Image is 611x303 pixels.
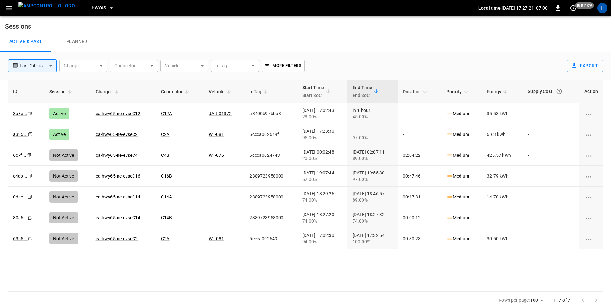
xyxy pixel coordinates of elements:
span: Energy [487,88,509,96]
td: 00:30:23 [398,228,441,249]
td: 2389723958000 [244,187,297,207]
span: Connector [161,88,191,96]
td: 00:17:31 [398,187,441,207]
td: - [482,207,523,228]
div: copy [27,193,33,200]
p: Medium [446,215,469,221]
div: copy [27,131,34,138]
td: 2389723958000 [244,166,297,187]
p: Medium [446,173,469,180]
button: More Filters [262,60,304,72]
td: - [523,187,579,207]
p: Medium [446,131,469,138]
div: 74.00% [302,197,342,203]
a: WT-081 [209,236,224,241]
div: charging session options [584,131,598,138]
div: [DATE] 19:07:44 [302,170,342,182]
span: Charger [96,88,121,96]
span: Duration [403,88,429,96]
button: set refresh interval [568,3,578,13]
td: a8400b97bba8 [244,103,297,124]
a: ca-hwy65-ne-evseC12 [96,111,141,116]
div: End Time [353,84,372,99]
div: copy [27,173,33,180]
a: C2A [161,236,169,241]
div: 28.00% [302,114,342,120]
td: 5ccca002649f [244,124,297,145]
a: 0dae... [13,194,27,199]
span: End TimeEnd SoC [353,84,380,99]
p: Medium [446,152,469,159]
span: Vehicle [209,88,233,96]
td: - [523,103,579,124]
div: [DATE] 17:02:43 [302,107,342,120]
div: 74.00% [353,218,393,224]
a: C12A [161,111,172,116]
div: [DATE] 17:02:30 [302,232,342,245]
td: - [204,187,244,207]
div: - [353,128,393,141]
th: Action [579,80,603,103]
span: Start TimeStart SoC [302,84,333,99]
td: - [523,124,579,145]
td: 32.79 kWh [482,166,523,187]
div: 62.00% [302,176,342,182]
div: 95.00% [302,134,342,141]
a: 6c7f... [13,153,26,158]
td: - [398,103,441,124]
a: ca-hwy65-ne-evseC2 [96,132,138,137]
div: [DATE] 18:46:57 [353,190,393,203]
p: Start SoC [302,91,324,99]
td: - [523,207,579,228]
div: charging session options [584,110,598,117]
div: [DATE] 18:29:26 [302,190,342,203]
div: Active [49,108,69,119]
span: IdTag [249,88,270,96]
span: Priority [446,88,470,96]
div: 97.00% [353,176,393,182]
a: WT-081 [209,132,224,137]
td: 2389723958000 [244,207,297,228]
p: [DATE] 17:27:21 -07:00 [502,5,548,11]
a: Planned [51,31,102,52]
button: Export [567,60,603,72]
p: End SoC [353,91,372,99]
td: 02:04:22 [398,145,441,166]
td: - [523,145,579,166]
div: 45.00% [353,114,393,120]
p: Medium [446,194,469,200]
a: 3a8c... [13,111,27,116]
td: 00:47:46 [398,166,441,187]
div: 20.00% [302,155,342,162]
td: 5ccca002649f [244,228,297,249]
a: C14B [161,215,172,220]
a: e4ab... [13,173,27,179]
a: ca-hwy65-ne-evseC16 [96,173,141,179]
div: [DATE] 18:27:20 [302,211,342,224]
td: 14.70 kWh [482,187,523,207]
td: - [204,207,244,228]
div: Not Active [49,191,78,203]
div: copy [26,152,32,159]
a: 80a6... [13,215,28,220]
table: sessions table [8,80,603,249]
div: [DATE] 17:32:54 [353,232,393,245]
div: [DATE] 17:23:30 [302,128,342,141]
button: HWY65 [89,2,117,14]
td: 6.63 kWh [482,124,523,145]
div: [DATE] 18:27:32 [353,211,393,224]
a: C4B [161,153,169,158]
td: - [398,124,441,145]
td: 35.53 kWh [482,103,523,124]
a: ca-hwy65-ne-evseC14 [96,215,141,220]
div: copy [27,214,34,221]
a: WT-076 [209,153,224,158]
a: a325... [13,132,28,137]
div: profile-icon [597,3,607,13]
td: 5ccca0024743 [244,145,297,166]
p: Medium [446,110,469,117]
div: sessions table [8,80,603,292]
div: Not Active [49,212,78,223]
div: Active [49,129,69,140]
button: The cost of your charging session based on your supply rates [553,86,565,97]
